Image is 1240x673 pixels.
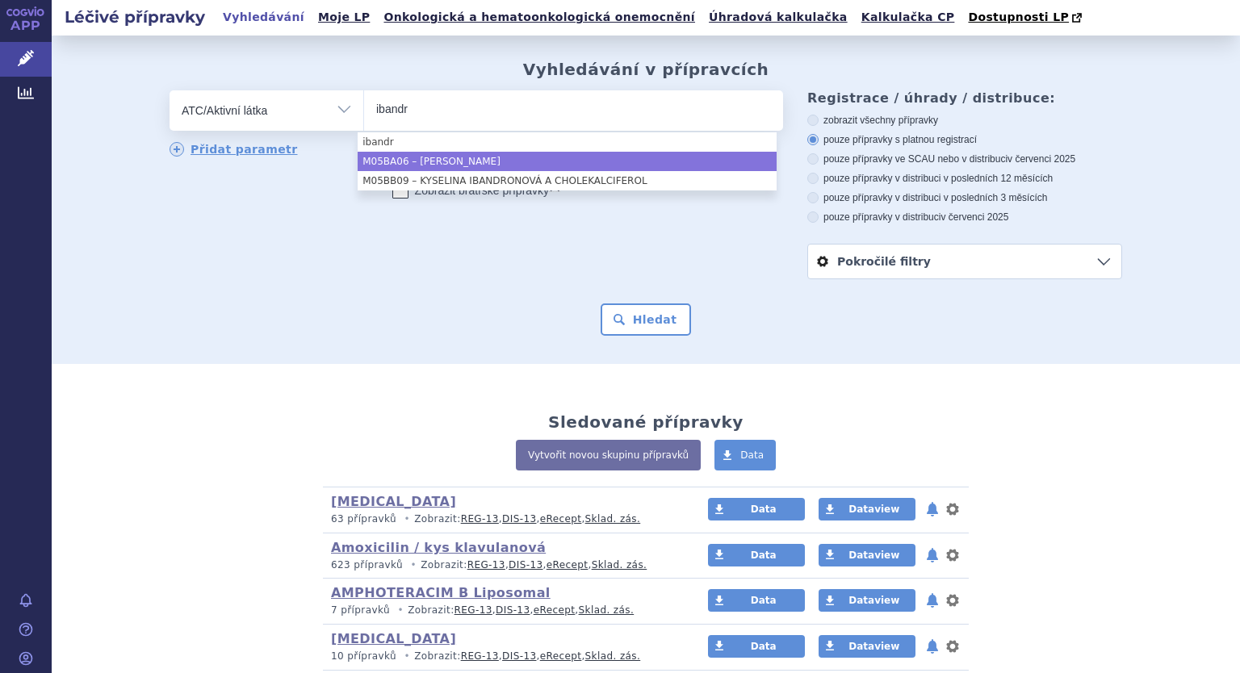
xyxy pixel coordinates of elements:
span: 63 přípravků [331,513,396,525]
a: Amoxicilin / kys klavulanová [331,540,546,555]
a: REG-13 [455,604,492,616]
a: eRecept [540,650,582,662]
a: REG-13 [467,559,505,571]
span: 623 přípravků [331,559,403,571]
a: Úhradová kalkulačka [704,6,852,28]
button: nastavení [945,546,961,565]
button: Hledat [601,303,692,336]
a: DIS-13 [502,650,536,662]
p: Zobrazit: , , , [331,650,677,663]
a: Data [714,440,776,470]
h2: Vyhledávání v přípravcích [523,60,769,79]
i: • [393,604,408,617]
li: M05BA06 – [PERSON_NAME] [358,152,777,171]
label: Zobrazit bratrské přípravky [392,182,561,199]
button: notifikace [924,637,940,656]
button: nastavení [945,500,961,519]
span: v červenci 2025 [1007,153,1075,165]
p: Zobrazit: , , , [331,604,677,617]
a: eRecept [547,559,589,571]
span: Dataview [848,550,899,561]
a: Dataview [819,589,915,612]
a: DIS-13 [496,604,530,616]
a: Sklad. zás. [579,604,635,616]
a: [MEDICAL_DATA] [331,494,456,509]
li: ibandr [358,132,777,152]
a: Dataview [819,498,915,520]
span: Data [740,449,764,461]
a: AMPHOTERACIM B Liposomal [331,585,551,600]
a: DIS-13 [509,559,542,571]
a: Dostupnosti LP [963,6,1090,29]
a: Sklad. zás. [585,513,641,525]
li: M05BB09 – KYSELINA IBANDRONOVÁ A CHOLEKALCIFEROL [358,171,777,190]
a: Data [708,544,805,566]
span: Dataview [848,641,899,652]
label: pouze přípravky v distribuci v posledních 3 měsících [807,191,1122,204]
span: Dostupnosti LP [968,10,1069,23]
label: zobrazit všechny přípravky [807,114,1122,127]
h2: Sledované přípravky [548,412,744,432]
a: Sklad. zás. [585,650,641,662]
span: 7 přípravků [331,604,390,616]
button: notifikace [924,591,940,610]
span: Dataview [848,595,899,606]
i: • [406,558,421,572]
span: v červenci 2025 [940,211,1008,223]
a: Kalkulačka CP [857,6,960,28]
a: eRecept [540,513,582,525]
a: REG-13 [461,513,499,525]
i: • [400,650,414,663]
a: Vytvořit novou skupinu přípravků [516,440,701,470]
a: eRecept [534,604,576,616]
a: Přidat parametr [170,142,298,157]
a: Dataview [819,544,915,566]
a: DIS-13 [502,513,536,525]
button: nastavení [945,591,961,610]
a: Data [708,498,805,520]
a: Dataview [819,635,915,658]
span: Dataview [848,504,899,515]
a: Moje LP [313,6,375,28]
span: Data [751,641,777,652]
button: notifikace [924,500,940,519]
a: Data [708,589,805,612]
span: 10 přípravků [331,650,396,662]
a: Sklad. zás. [592,559,647,571]
span: Data [751,504,777,515]
a: [MEDICAL_DATA] [331,631,456,646]
a: Vyhledávání [218,6,309,28]
p: Zobrazit: , , , [331,512,677,526]
p: Zobrazit: , , , [331,558,677,572]
label: pouze přípravky v distribuci [807,211,1122,224]
a: REG-13 [461,650,499,662]
span: Data [751,550,777,561]
label: pouze přípravky ve SCAU nebo v distribuci [807,153,1122,165]
a: Pokročilé filtry [808,245,1121,278]
h3: Registrace / úhrady / distribuce: [807,90,1122,106]
h2: Léčivé přípravky [52,6,218,28]
span: Data [751,595,777,606]
i: • [400,512,414,526]
label: pouze přípravky v distribuci v posledních 12 měsících [807,172,1122,185]
label: pouze přípravky s platnou registrací [807,133,1122,146]
a: Data [708,635,805,658]
button: nastavení [945,637,961,656]
a: Onkologická a hematoonkologická onemocnění [379,6,700,28]
button: notifikace [924,546,940,565]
